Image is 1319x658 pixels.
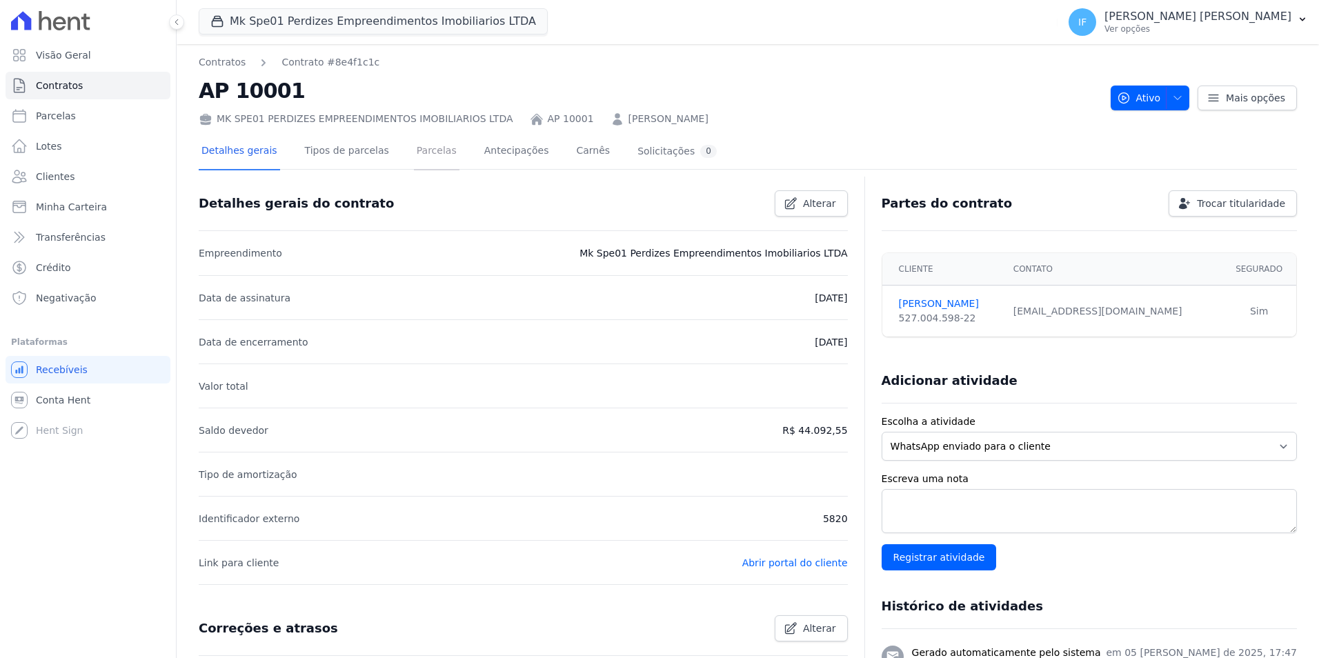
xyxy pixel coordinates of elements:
[302,134,392,170] a: Tipos de parcelas
[628,112,708,126] a: [PERSON_NAME]
[1104,10,1291,23] p: [PERSON_NAME] [PERSON_NAME]
[199,55,1100,70] nav: Breadcrumb
[1226,91,1285,105] span: Mais opções
[1198,86,1297,110] a: Mais opções
[1222,286,1296,337] td: Sim
[11,334,165,350] div: Plataformas
[635,134,720,170] a: Solicitações0
[1005,253,1222,286] th: Contato
[1169,190,1297,217] a: Trocar titularidade
[281,55,379,70] a: Contrato #8e4f1c1c
[1104,23,1291,34] p: Ver opções
[815,290,847,306] p: [DATE]
[199,112,513,126] div: MK SPE01 PERDIZES EMPREENDIMENTOS IMOBILIARIOS LTDA
[36,139,62,153] span: Lotes
[36,291,97,305] span: Negativação
[199,620,338,637] h3: Correções e atrasos
[882,195,1013,212] h3: Partes do contrato
[6,284,170,312] a: Negativação
[1117,86,1161,110] span: Ativo
[899,297,997,311] a: [PERSON_NAME]
[6,386,170,414] a: Conta Hent
[579,245,847,261] p: Mk Spe01 Perdizes Empreendimentos Imobiliarios LTDA
[199,555,279,571] p: Link para cliente
[199,55,246,70] a: Contratos
[199,334,308,350] p: Data de encerramento
[199,245,282,261] p: Empreendimento
[1197,197,1285,210] span: Trocar titularidade
[803,197,836,210] span: Alterar
[6,102,170,130] a: Parcelas
[775,190,848,217] a: Alterar
[1111,86,1190,110] button: Ativo
[36,230,106,244] span: Transferências
[199,466,297,483] p: Tipo de amortização
[823,510,848,527] p: 5820
[199,510,299,527] p: Identificador externo
[36,48,91,62] span: Visão Geral
[1222,253,1296,286] th: Segurado
[6,132,170,160] a: Lotes
[573,134,613,170] a: Carnês
[548,112,594,126] a: AP 10001
[1058,3,1319,41] button: IF [PERSON_NAME] [PERSON_NAME] Ver opções
[199,422,268,439] p: Saldo devedor
[815,334,847,350] p: [DATE]
[775,615,848,641] a: Alterar
[6,223,170,251] a: Transferências
[36,261,71,275] span: Crédito
[882,415,1297,429] label: Escolha a atividade
[482,134,552,170] a: Antecipações
[700,145,717,158] div: 0
[882,253,1005,286] th: Cliente
[414,134,459,170] a: Parcelas
[899,311,997,326] div: 527.004.598-22
[199,55,379,70] nav: Breadcrumb
[782,422,847,439] p: R$ 44.092,55
[199,378,248,395] p: Valor total
[6,41,170,69] a: Visão Geral
[1078,17,1087,27] span: IF
[637,145,717,158] div: Solicitações
[6,356,170,383] a: Recebíveis
[6,163,170,190] a: Clientes
[882,372,1018,389] h3: Adicionar atividade
[199,8,548,34] button: Mk Spe01 Perdizes Empreendimentos Imobiliarios LTDA
[36,363,88,377] span: Recebíveis
[36,79,83,92] span: Contratos
[803,621,836,635] span: Alterar
[199,290,290,306] p: Data de assinatura
[36,200,107,214] span: Minha Carteira
[36,170,75,183] span: Clientes
[6,254,170,281] a: Crédito
[882,598,1043,615] h3: Histórico de atividades
[742,557,848,568] a: Abrir portal do cliente
[6,72,170,99] a: Contratos
[6,193,170,221] a: Minha Carteira
[36,393,90,407] span: Conta Hent
[36,109,76,123] span: Parcelas
[199,134,280,170] a: Detalhes gerais
[199,195,394,212] h3: Detalhes gerais do contrato
[882,472,1297,486] label: Escreva uma nota
[199,75,1100,106] h2: AP 10001
[882,544,997,570] input: Registrar atividade
[1013,304,1214,319] div: [EMAIL_ADDRESS][DOMAIN_NAME]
